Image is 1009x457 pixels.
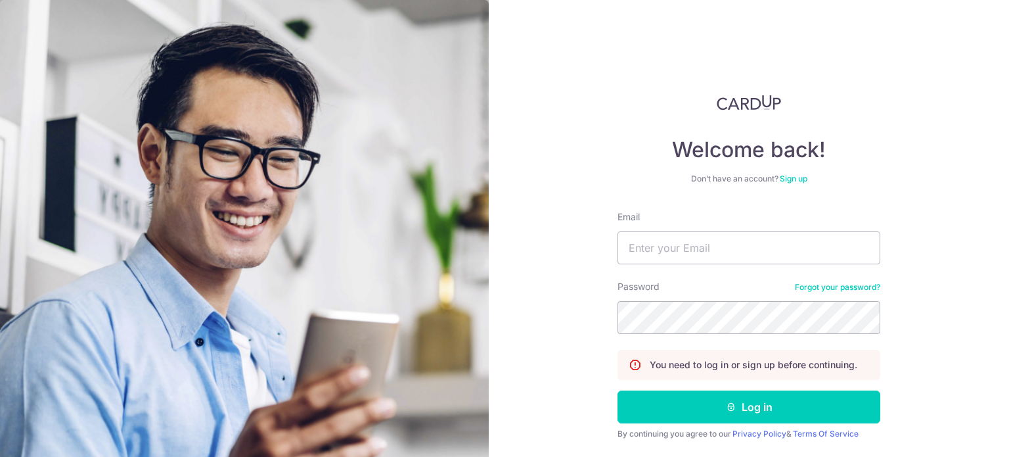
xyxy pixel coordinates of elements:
h4: Welcome back! [617,137,880,163]
img: CardUp Logo [717,95,781,110]
input: Enter your Email [617,231,880,264]
p: You need to log in or sign up before continuing. [650,358,857,372]
div: Don’t have an account? [617,174,880,184]
a: Forgot your password? [795,282,880,293]
a: Privacy Policy [732,429,786,439]
a: Sign up [780,174,807,183]
label: Password [617,280,660,293]
div: By continuing you agree to our & [617,429,880,439]
label: Email [617,210,640,224]
button: Log in [617,391,880,423]
a: Terms Of Service [793,429,859,439]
